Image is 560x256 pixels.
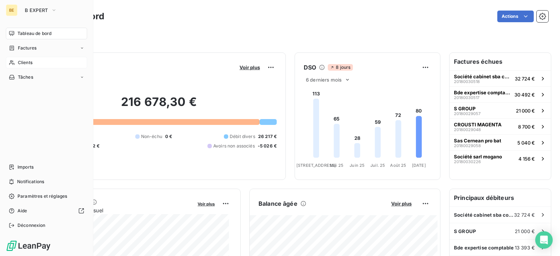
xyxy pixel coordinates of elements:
[195,200,217,207] button: Voir plus
[454,138,501,143] span: Sas Cernean pro bat
[240,64,260,70] span: Voir plus
[514,92,535,98] span: 30 492 €
[306,77,342,83] span: 6 derniers mois
[454,154,502,159] span: Société sarl mogano
[454,228,476,234] span: S GROUP
[514,212,535,218] span: 32 724 €
[213,143,255,149] span: Avoirs non associés
[6,205,87,217] a: Aide
[454,106,475,111] span: S GROUP
[454,245,514,251] span: Bde expertise comptable
[518,156,535,162] span: 4 156 €
[450,150,551,166] button: Société sarl mogano201800302264 156 €
[518,124,535,130] span: 8 700 €
[6,240,51,252] img: Logo LeanPay
[450,86,551,102] button: Bde expertise comptable2018003051730 492 €
[25,7,48,13] span: B EXPERT
[17,222,46,229] span: Déconnexion
[450,70,551,86] button: Société cabinet sba compta2018003051832 724 €
[296,163,336,168] tspan: [STREET_ADDRESS]
[230,133,255,140] span: Débit divers
[41,95,277,117] h2: 216 678,30 €
[17,164,34,170] span: Imports
[237,64,262,71] button: Voir plus
[454,74,512,79] span: Société cabinet sba compta
[17,208,27,214] span: Aide
[328,64,353,71] span: 8 jours
[515,228,535,234] span: 21 000 €
[454,159,481,164] span: 20180030226
[450,118,551,134] button: CROUSTI MAGENTA201800290488 700 €
[517,140,535,146] span: 5 040 €
[17,30,51,37] span: Tableau de bord
[454,127,481,132] span: 20180029048
[454,143,481,148] span: 20180029058
[515,76,535,82] span: 32 724 €
[454,212,514,218] span: Société cabinet sba compta
[450,134,551,150] button: Sas Cernean pro bat201800290585 040 €
[258,143,277,149] span: -5 026 €
[450,102,551,118] button: S GROUP2018002905721 000 €
[258,133,277,140] span: 26 217 €
[516,108,535,114] span: 21 000 €
[450,189,551,206] h6: Principaux débiteurs
[454,122,502,127] span: CROUSTI MAGENTA
[41,206,192,214] span: Chiffre d'affaires mensuel
[18,59,32,66] span: Clients
[454,79,480,84] span: 20180030518
[258,199,297,208] h6: Balance âgée
[141,133,162,140] span: Non-échu
[198,201,215,206] span: Voir plus
[6,4,17,16] div: BE
[389,200,414,207] button: Voir plus
[17,178,44,185] span: Notifications
[390,163,406,168] tspan: Août 25
[370,163,385,168] tspan: Juil. 25
[18,45,36,51] span: Factures
[535,231,553,249] div: Open Intercom Messenger
[17,193,67,200] span: Paramètres et réglages
[165,133,172,140] span: 0 €
[515,245,535,251] span: 13 393 €
[304,63,316,72] h6: DSO
[350,163,365,168] tspan: Juin 25
[454,111,481,116] span: 20180029057
[497,11,534,22] button: Actions
[412,163,426,168] tspan: [DATE]
[454,90,512,95] span: Bde expertise comptable
[450,53,551,70] h6: Factures échues
[330,163,343,168] tspan: Mai 25
[18,74,33,80] span: Tâches
[454,95,479,100] span: 20180030517
[391,201,412,206] span: Voir plus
